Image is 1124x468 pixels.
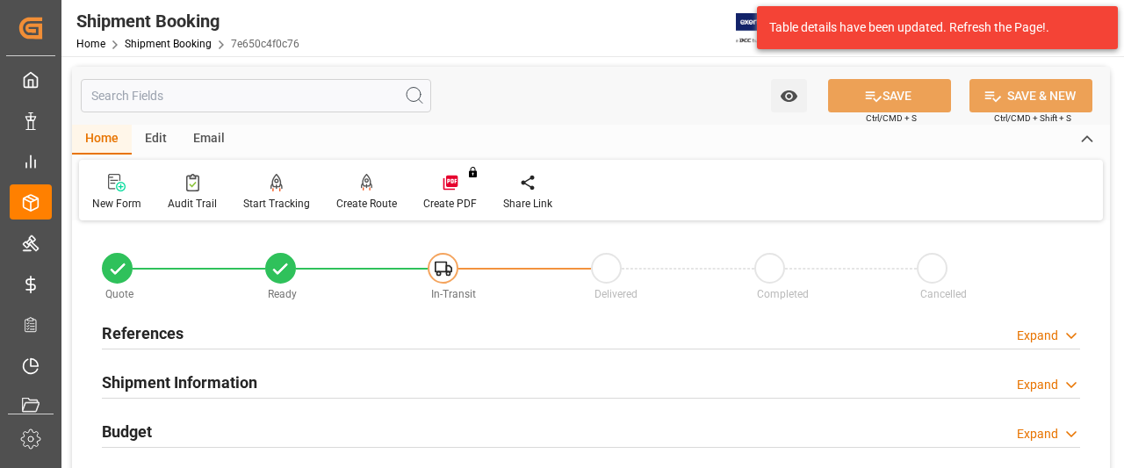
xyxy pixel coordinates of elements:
div: Shipment Booking [76,8,299,34]
div: Email [180,125,238,155]
span: Delivered [594,288,638,300]
span: Cancelled [920,288,967,300]
button: SAVE & NEW [969,79,1092,112]
a: Shipment Booking [125,38,212,50]
h2: Shipment Information [102,371,257,394]
span: Quote [105,288,133,300]
span: Ready [268,288,297,300]
a: Home [76,38,105,50]
div: New Form [92,196,141,212]
img: Exertis%20JAM%20-%20Email%20Logo.jpg_1722504956.jpg [736,13,796,44]
div: Share Link [503,196,552,212]
div: Edit [132,125,180,155]
div: Expand [1017,327,1058,345]
div: Create Route [336,196,397,212]
div: Expand [1017,425,1058,443]
button: open menu [771,79,807,112]
div: Table details have been updated. Refresh the Page!. [769,18,1092,37]
div: Home [72,125,132,155]
h2: References [102,321,184,345]
span: Ctrl/CMD + Shift + S [994,112,1071,125]
div: Audit Trail [168,196,217,212]
span: In-Transit [431,288,476,300]
button: SAVE [828,79,951,112]
input: Search Fields [81,79,431,112]
span: Ctrl/CMD + S [866,112,917,125]
span: Completed [757,288,809,300]
div: Start Tracking [243,196,310,212]
div: Expand [1017,376,1058,394]
h2: Budget [102,420,152,443]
